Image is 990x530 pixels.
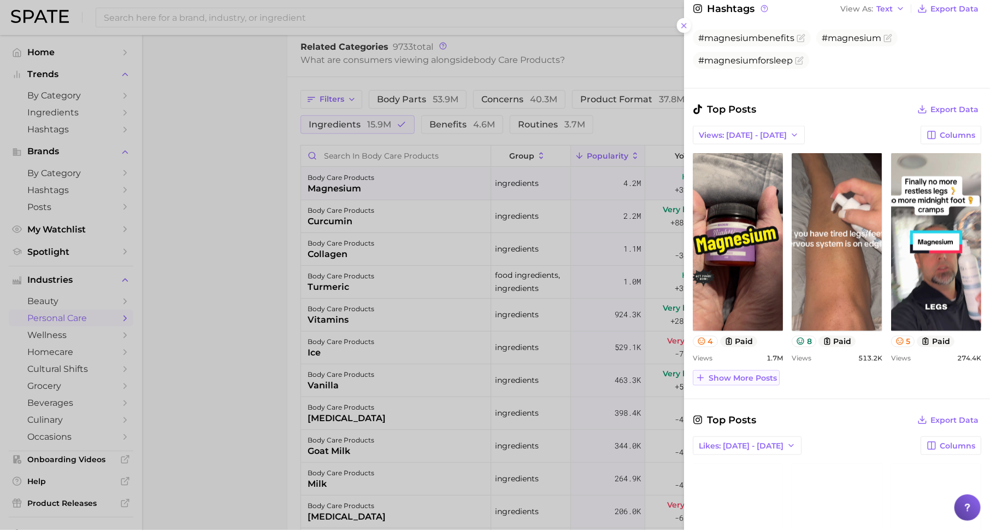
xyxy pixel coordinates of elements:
[917,336,954,347] button: paid
[930,105,979,114] span: Export Data
[792,336,816,347] button: 8
[709,374,777,383] span: Show more posts
[921,436,981,455] button: Columns
[840,6,873,12] span: View As
[699,441,783,451] span: Likes: [DATE] - [DATE]
[693,370,780,386] button: Show more posts
[858,354,882,362] span: 513.2k
[915,1,981,16] button: Export Data
[818,336,856,347] button: paid
[921,126,981,144] button: Columns
[693,126,805,144] button: Views: [DATE] - [DATE]
[693,354,712,362] span: Views
[698,55,793,66] span: #magnesiumforsleep
[915,412,981,428] button: Export Data
[693,102,756,117] span: Top Posts
[720,336,758,347] button: paid
[767,354,783,362] span: 1.7m
[693,436,802,455] button: Likes: [DATE] - [DATE]
[838,2,907,16] button: View AsText
[876,6,893,12] span: Text
[797,34,805,43] button: Flag as miscategorized or irrelevant
[795,56,804,65] button: Flag as miscategorized or irrelevant
[792,354,811,362] span: Views
[822,33,881,43] span: #magnesium
[693,412,756,428] span: Top Posts
[930,4,979,14] span: Export Data
[883,34,892,43] button: Flag as miscategorized or irrelevant
[915,102,981,117] button: Export Data
[930,416,979,425] span: Export Data
[693,1,770,16] span: Hashtags
[699,131,787,140] span: Views: [DATE] - [DATE]
[698,33,794,43] span: #magnesiumbenefits
[940,131,975,140] span: Columns
[891,336,915,347] button: 5
[957,354,981,362] span: 274.4k
[693,336,718,347] button: 4
[891,354,911,362] span: Views
[940,441,975,451] span: Columns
